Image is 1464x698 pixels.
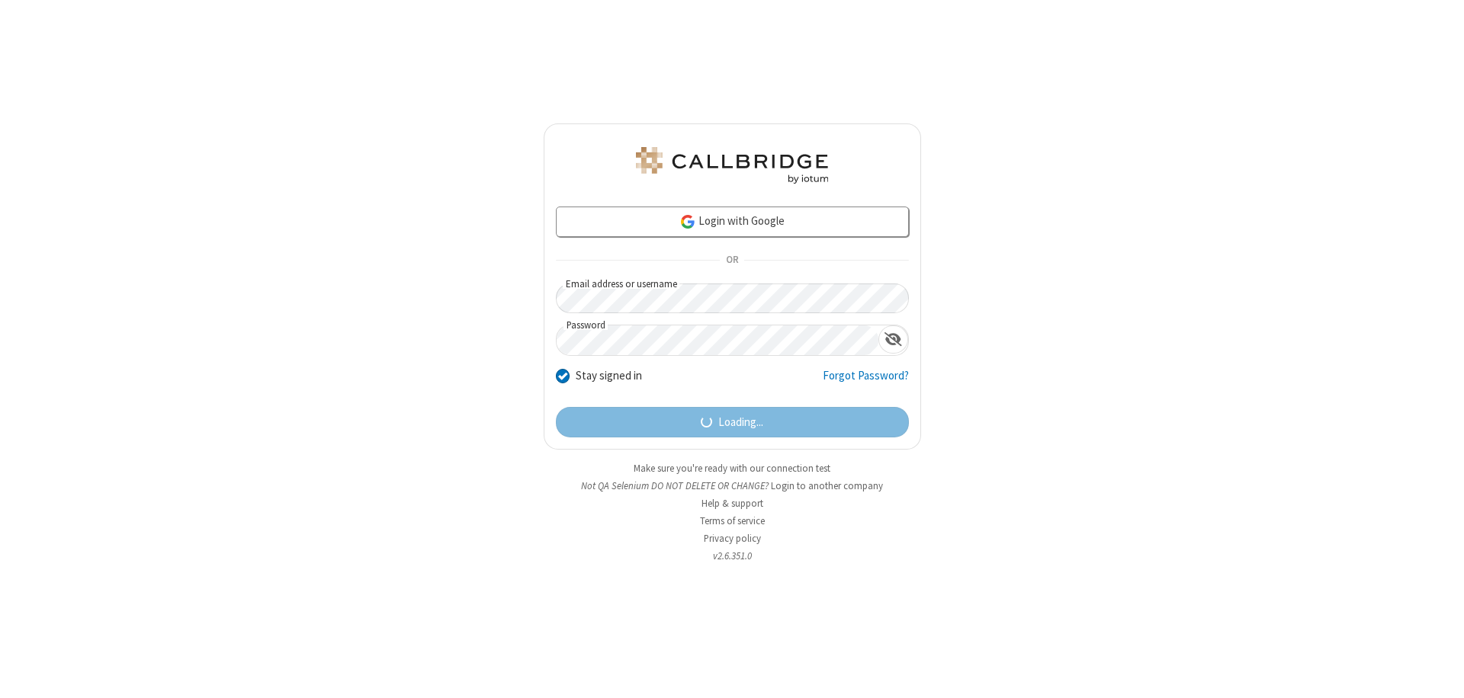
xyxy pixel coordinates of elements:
a: Privacy policy [704,532,761,545]
img: google-icon.png [679,213,696,230]
img: QA Selenium DO NOT DELETE OR CHANGE [633,147,831,184]
button: Login to another company [771,479,883,493]
button: Loading... [556,407,909,437]
li: Not QA Selenium DO NOT DELETE OR CHANGE? [544,479,921,493]
a: Login with Google [556,207,909,237]
a: Make sure you're ready with our connection test [634,462,830,475]
span: Loading... [718,414,763,431]
span: OR [720,250,744,271]
a: Help & support [701,497,763,510]
label: Stay signed in [576,367,642,385]
input: Password [557,325,878,355]
input: Email address or username [556,283,909,313]
iframe: Chat [1426,658,1453,687]
li: v2.6.351.0 [544,549,921,563]
a: Terms of service [700,514,765,527]
a: Forgot Password? [823,367,909,396]
div: Show password [878,325,908,354]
